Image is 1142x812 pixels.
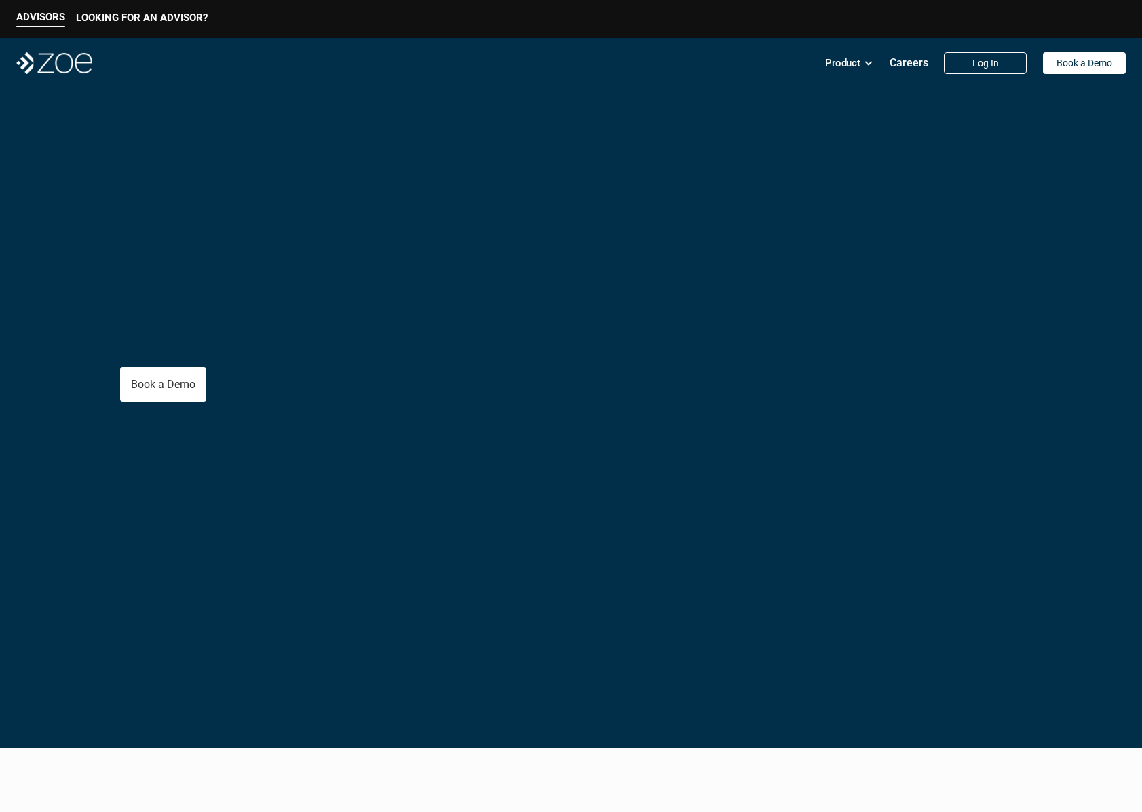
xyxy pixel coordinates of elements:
[33,634,1109,683] p: Loremipsum: *DolOrsi Ametconsecte adi Eli Seddoeius tem inc utlaboreet. Dol 5320 MagNaal Enimadmi...
[120,367,206,402] a: Book a Demo
[131,378,195,391] p: Book a Demo
[120,187,433,233] p: Give Your
[1057,58,1112,69] p: Book a Demo
[1043,52,1126,74] a: Book a Demo
[890,56,928,69] p: Careers
[825,53,860,73] p: Product
[16,11,65,23] p: ADVISORS
[120,307,527,346] p: The all-in-one wealth platform empowering RIAs to deliver .
[169,326,501,345] strong: personalized investment management at scale
[120,233,433,285] p: Clients
[944,52,1027,74] a: Log In
[76,12,208,24] p: LOOKING FOR AN ADVISOR?
[972,58,999,69] p: Log In
[339,229,353,288] span: .
[245,229,339,288] span: More
[586,469,963,476] em: The information in the visuals above is for illustrative purposes only and does not represent an ...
